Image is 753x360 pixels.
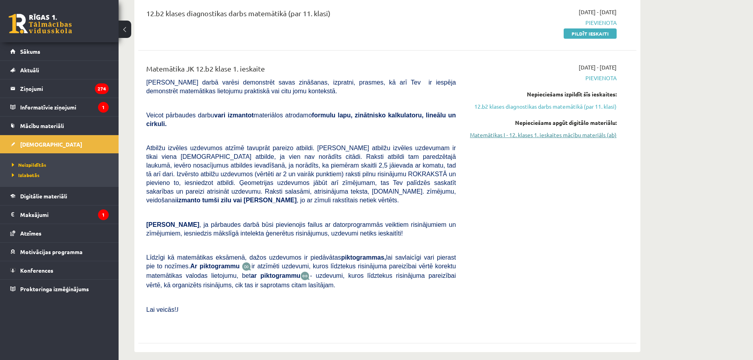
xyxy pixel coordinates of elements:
a: Konferences [10,261,109,279]
span: Līdzīgi kā matemātikas eksāmenā, dažos uzdevumos ir piedāvātas lai savlaicīgi vari pierast pie to... [146,254,456,270]
a: 12.b2 klases diagnostikas darbs matemātikā (par 11. klasi) [468,102,617,111]
b: piktogrammas, [341,254,386,261]
a: Atzīmes [10,224,109,242]
span: [DATE] - [DATE] [579,8,617,16]
span: Konferences [20,267,53,274]
b: ar piktogrammu [251,272,300,279]
a: Rīgas 1. Tālmācības vidusskola [9,14,72,34]
b: tumši zilu vai [PERSON_NAME] [202,197,296,204]
span: [DEMOGRAPHIC_DATA] [20,141,82,148]
b: izmanto [177,197,200,204]
i: 1 [98,209,109,220]
span: ir atzīmēti uzdevumi, kuros līdztekus risinājuma pareizībai vērtē korektu matemātikas valodas lie... [146,263,456,279]
a: Mācību materiāli [10,117,109,135]
span: Motivācijas programma [20,248,83,255]
span: Atbilžu izvēles uzdevumos atzīmē tavuprāt pareizo atbildi. [PERSON_NAME] atbilžu izvēles uzdevuma... [146,145,456,204]
a: Pildīt ieskaiti [564,28,617,39]
a: Informatīvie ziņojumi1 [10,98,109,116]
span: [PERSON_NAME] [146,221,199,228]
legend: Informatīvie ziņojumi [20,98,109,116]
span: Izlabotās [12,172,40,178]
b: Ar piktogrammu [190,263,240,270]
a: Maksājumi1 [10,205,109,224]
span: J [176,306,179,313]
a: Motivācijas programma [10,243,109,261]
img: wKvN42sLe3LLwAAAABJRU5ErkJggg== [300,271,310,281]
a: Neizpildītās [12,161,111,168]
i: 274 [95,83,109,94]
span: Lai veicās! [146,306,176,313]
a: Proktoringa izmēģinājums [10,280,109,298]
a: [DEMOGRAPHIC_DATA] [10,135,109,153]
span: Atzīmes [20,230,42,237]
a: Ziņojumi274 [10,79,109,98]
span: Veicot pārbaudes darbu materiālos atrodamo [146,112,456,127]
a: Izlabotās [12,172,111,179]
div: 12.b2 klases diagnostikas darbs matemātikā (par 11. klasi) [146,8,456,23]
span: [PERSON_NAME] darbā varēsi demonstrēt savas zināšanas, izpratni, prasmes, kā arī Tev ir iespēja d... [146,79,456,94]
div: Nepieciešams izpildīt šīs ieskaites: [468,90,617,98]
b: formulu lapu, zinātnisko kalkulatoru, lineālu un cirkuli. [146,112,456,127]
a: Aktuāli [10,61,109,79]
a: Matemātikas I - 12. klases 1. ieskaites mācību materiāls (ab) [468,131,617,139]
i: 1 [98,102,109,113]
legend: Maksājumi [20,205,109,224]
span: Pievienota [468,19,617,27]
div: Nepieciešams apgūt digitālo materiālu: [468,119,617,127]
span: Proktoringa izmēģinājums [20,285,89,292]
span: Sākums [20,48,40,55]
span: Pievienota [468,74,617,82]
a: Digitālie materiāli [10,187,109,205]
div: Matemātika JK 12.b2 klase 1. ieskaite [146,63,456,78]
span: Aktuāli [20,66,39,74]
img: JfuEzvunn4EvwAAAAASUVORK5CYII= [242,262,251,271]
span: [DATE] - [DATE] [579,63,617,72]
a: Sākums [10,42,109,60]
b: vari izmantot [214,112,254,119]
span: Digitālie materiāli [20,192,67,200]
legend: Ziņojumi [20,79,109,98]
span: Neizpildītās [12,162,46,168]
span: Mācību materiāli [20,122,64,129]
span: , ja pārbaudes darbā būsi pievienojis failus ar datorprogrammās veiktiem risinājumiem un zīmējumi... [146,221,456,237]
